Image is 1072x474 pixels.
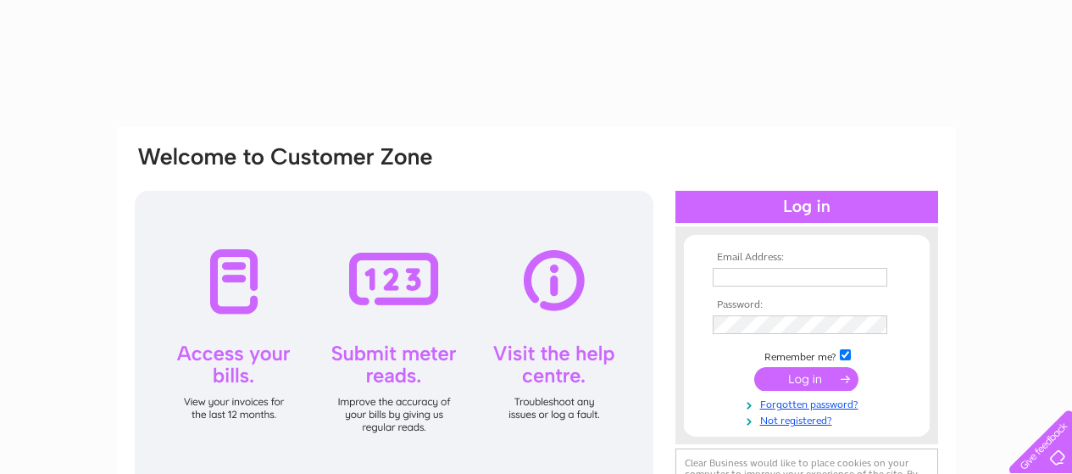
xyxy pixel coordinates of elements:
[754,367,858,391] input: Submit
[713,411,905,427] a: Not registered?
[708,347,905,364] td: Remember me?
[713,395,905,411] a: Forgotten password?
[708,299,905,311] th: Password:
[708,252,905,264] th: Email Address:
